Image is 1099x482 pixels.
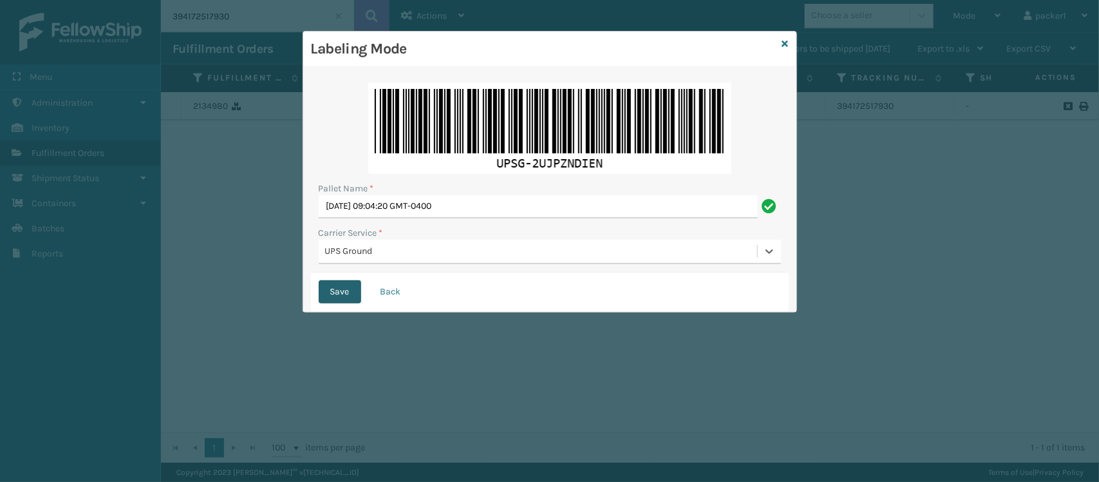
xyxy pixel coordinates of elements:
[319,280,361,304] button: Save
[368,82,731,174] img: aWTPZAAAAAZJREFUAwAgfY1Muz7U7gAAAABJRU5ErkJggg==
[369,280,413,304] button: Back
[325,245,758,258] div: UPS Ground
[319,182,374,195] label: Pallet Name
[311,39,777,59] h3: Labeling Mode
[319,226,383,240] label: Carrier Service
